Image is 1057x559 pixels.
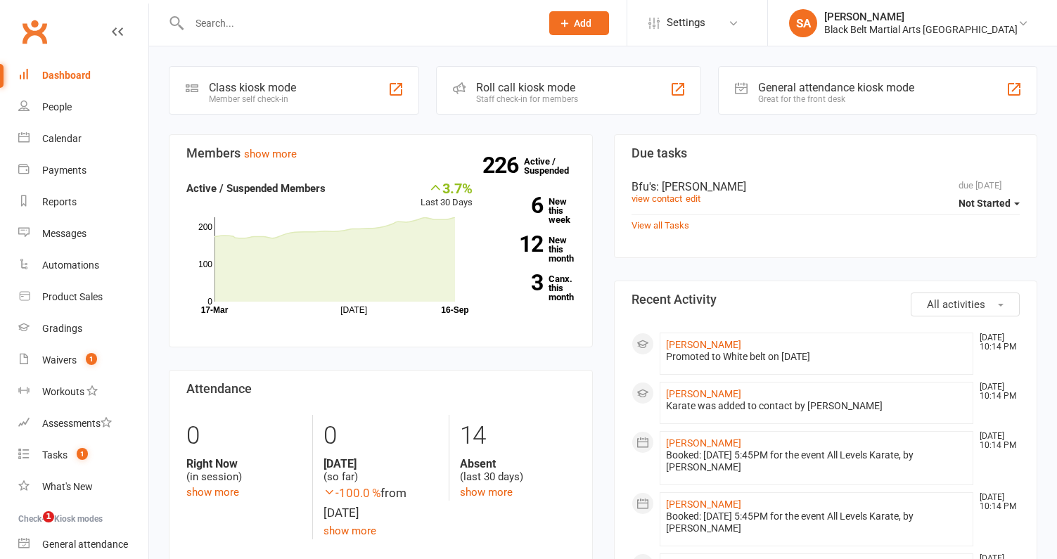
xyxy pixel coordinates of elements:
[209,81,296,94] div: Class kiosk mode
[323,457,438,470] strong: [DATE]
[18,376,148,408] a: Workouts
[323,486,380,500] span: -100.0 %
[42,228,87,239] div: Messages
[666,351,968,363] div: Promoted to White belt on [DATE]
[666,388,741,399] a: [PERSON_NAME]
[18,471,148,503] a: What's New
[323,415,438,457] div: 0
[824,11,1018,23] div: [PERSON_NAME]
[973,333,1019,352] time: [DATE] 10:14 PM
[973,432,1019,450] time: [DATE] 10:14 PM
[421,180,473,210] div: Last 30 Days
[17,14,52,49] a: Clubworx
[86,353,97,365] span: 1
[42,481,93,492] div: What's New
[18,439,148,471] a: Tasks 1
[666,499,741,510] a: [PERSON_NAME]
[18,408,148,439] a: Assessments
[494,197,575,224] a: 6New this week
[42,165,87,176] div: Payments
[460,486,513,499] a: show more
[494,272,543,293] strong: 3
[482,155,524,176] strong: 226
[42,323,82,334] div: Gradings
[959,198,1011,209] span: Not Started
[460,457,575,470] strong: Absent
[186,486,239,499] a: show more
[18,218,148,250] a: Messages
[42,101,72,113] div: People
[18,60,148,91] a: Dashboard
[758,81,914,94] div: General attendance kiosk mode
[186,146,575,160] h3: Members
[42,418,112,429] div: Assessments
[18,123,148,155] a: Calendar
[911,293,1020,316] button: All activities
[632,180,1020,193] div: Bfu's
[460,415,575,457] div: 14
[656,180,746,193] span: : [PERSON_NAME]
[185,13,531,33] input: Search...
[42,386,84,397] div: Workouts
[666,510,968,534] div: Booked: [DATE] 5:45PM for the event All Levels Karate, by [PERSON_NAME]
[574,18,591,29] span: Add
[460,457,575,484] div: (last 30 days)
[42,539,128,550] div: General attendance
[667,7,705,39] span: Settings
[323,484,438,522] div: from [DATE]
[209,94,296,104] div: Member self check-in
[973,493,1019,511] time: [DATE] 10:14 PM
[42,70,91,81] div: Dashboard
[666,339,741,350] a: [PERSON_NAME]
[494,233,543,255] strong: 12
[42,133,82,144] div: Calendar
[549,11,609,35] button: Add
[18,186,148,218] a: Reports
[494,236,575,263] a: 12New this month
[18,345,148,376] a: Waivers 1
[824,23,1018,36] div: Black Belt Martial Arts [GEOGRAPHIC_DATA]
[43,511,54,522] span: 1
[494,274,575,302] a: 3Canx. this month
[18,91,148,123] a: People
[18,250,148,281] a: Automations
[18,155,148,186] a: Payments
[186,457,302,470] strong: Right Now
[927,298,985,311] span: All activities
[186,415,302,457] div: 0
[421,180,473,195] div: 3.7%
[476,94,578,104] div: Staff check-in for members
[18,313,148,345] a: Gradings
[632,220,689,231] a: View all Tasks
[666,449,968,473] div: Booked: [DATE] 5:45PM for the event All Levels Karate, by [PERSON_NAME]
[686,193,700,204] a: edit
[186,382,575,396] h3: Attendance
[632,193,682,204] a: view contact
[494,195,543,216] strong: 6
[323,525,376,537] a: show more
[42,354,77,366] div: Waivers
[42,259,99,271] div: Automations
[186,457,302,484] div: (in session)
[959,191,1020,216] button: Not Started
[323,457,438,484] div: (so far)
[244,148,297,160] a: show more
[789,9,817,37] div: SA
[77,448,88,460] span: 1
[42,449,68,461] div: Tasks
[666,400,968,412] div: Karate was added to contact by [PERSON_NAME]
[973,383,1019,401] time: [DATE] 10:14 PM
[42,291,103,302] div: Product Sales
[632,293,1020,307] h3: Recent Activity
[42,196,77,207] div: Reports
[524,146,586,186] a: 226Active / Suspended
[186,182,326,195] strong: Active / Suspended Members
[18,281,148,313] a: Product Sales
[666,437,741,449] a: [PERSON_NAME]
[476,81,578,94] div: Roll call kiosk mode
[632,146,1020,160] h3: Due tasks
[758,94,914,104] div: Great for the front desk
[14,511,48,545] iframe: Intercom live chat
